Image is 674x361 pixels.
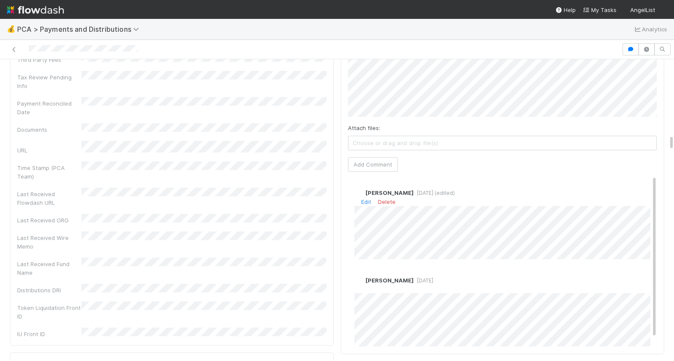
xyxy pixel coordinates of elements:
[378,198,396,205] a: Delete
[348,157,398,172] button: Add Comment
[583,6,617,14] a: My Tasks
[583,6,617,13] span: My Tasks
[7,3,64,17] img: logo-inverted-e16ddd16eac7371096b0.svg
[7,25,15,33] span: 💰
[348,124,380,132] label: Attach files:
[366,189,414,196] span: [PERSON_NAME]
[659,6,667,15] img: avatar_87e1a465-5456-4979-8ac4-f0cdb5bbfe2d.png
[17,286,82,294] div: Distributions DRI
[348,136,657,150] span: Choose or drag and drop file(s)
[17,234,82,251] div: Last Received Wire Memo
[414,277,433,284] span: [DATE]
[17,190,82,207] div: Last Received Flowdash URL
[17,73,82,90] div: Tax Review Pending Info
[354,276,363,285] img: avatar_87e1a465-5456-4979-8ac4-f0cdb5bbfe2d.png
[366,277,414,284] span: [PERSON_NAME]
[17,55,82,64] div: Third Party Fees
[17,146,82,155] div: URL
[17,303,82,321] div: Token Liquidation Front ID
[17,216,82,224] div: Last Received ORG
[17,164,82,181] div: Time Stamp (PCA Team)
[17,25,143,33] span: PCA > Payments and Distributions
[414,190,455,196] span: [DATE] (edited)
[361,198,371,205] a: Edit
[17,99,82,116] div: Payment Reconciled Date
[17,125,82,134] div: Documents
[555,6,576,14] div: Help
[354,189,363,197] img: avatar_87e1a465-5456-4979-8ac4-f0cdb5bbfe2d.png
[630,6,655,13] span: AngelList
[633,24,667,34] a: Analytics
[17,330,82,338] div: IU Front ID
[17,260,82,277] div: Last Received Fund Name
